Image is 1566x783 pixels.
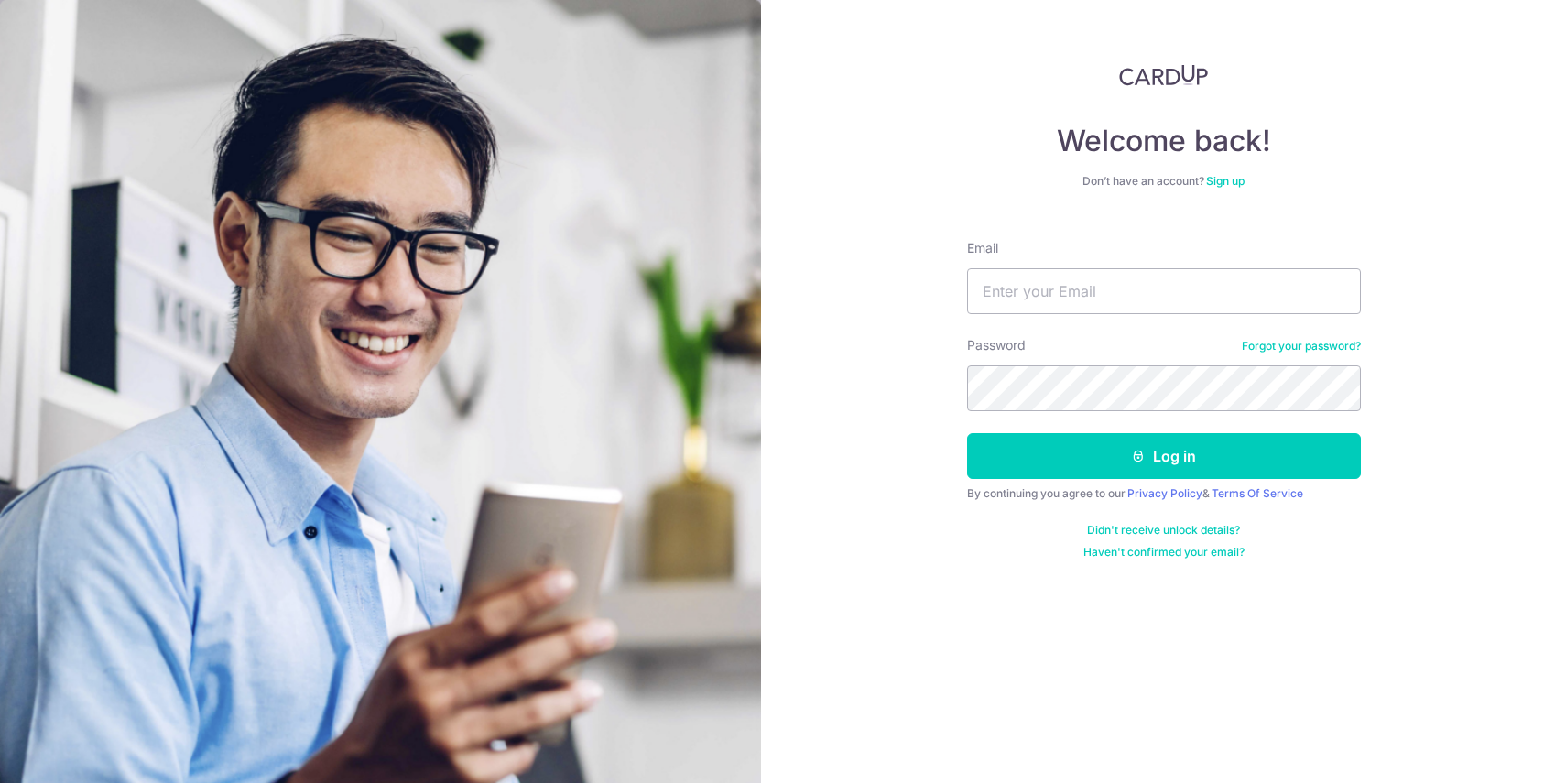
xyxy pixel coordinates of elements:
button: Log in [967,433,1361,479]
a: Sign up [1206,174,1245,188]
label: Email [967,239,998,257]
div: Don’t have an account? [967,174,1361,189]
h4: Welcome back! [967,123,1361,159]
a: Haven't confirmed your email? [1083,545,1245,560]
div: By continuing you agree to our & [967,486,1361,501]
a: Didn't receive unlock details? [1087,523,1240,538]
input: Enter your Email [967,268,1361,314]
a: Privacy Policy [1127,486,1202,500]
label: Password [967,336,1026,354]
a: Terms Of Service [1212,486,1303,500]
img: CardUp Logo [1119,64,1209,86]
a: Forgot your password? [1242,339,1361,353]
